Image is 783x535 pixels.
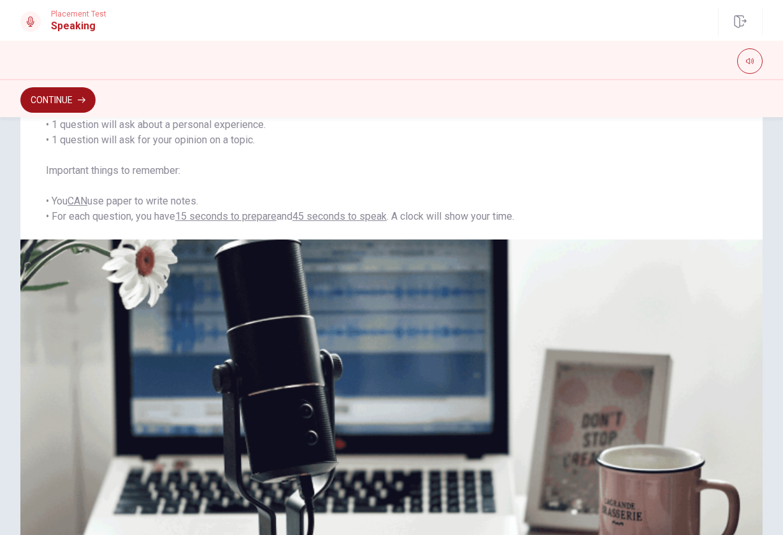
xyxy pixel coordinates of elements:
[51,18,106,34] h1: Speaking
[46,41,737,224] span: The Speaking Test will start now. There are 3 questions in this section. • 1 question will show a...
[20,87,96,113] button: Continue
[175,210,277,222] u: 15 seconds to prepare
[292,210,387,222] u: 45 seconds to speak
[51,10,106,18] span: Placement Test
[68,195,87,207] u: CAN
